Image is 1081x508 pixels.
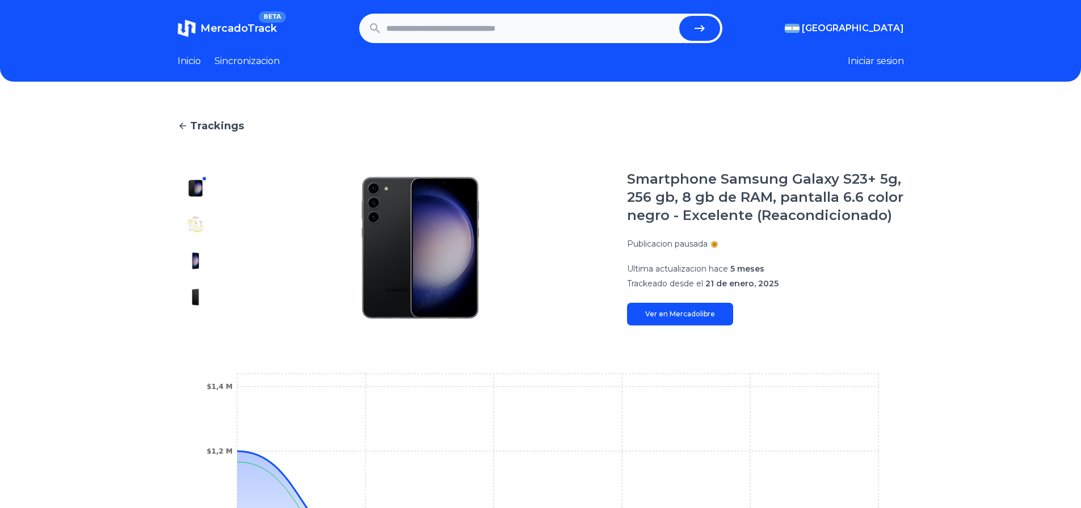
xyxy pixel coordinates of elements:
span: Trackings [190,118,244,134]
span: MercadoTrack [200,22,277,35]
a: Ver en Mercadolibre [627,303,733,325]
img: Smartphone Samsung Galaxy S23+ 5g, 256 gb, 8 gb de RAM, pantalla 6.6 color negro - Excelente (Rea... [237,170,604,325]
span: BETA [259,11,285,23]
img: Smartphone Samsung Galaxy S23+ 5g, 256 gb, 8 gb de RAM, pantalla 6.6 color negro - Excelente (Rea... [187,252,205,270]
tspan: $1,2 M [207,447,233,455]
img: Smartphone Samsung Galaxy S23+ 5g, 256 gb, 8 gb de RAM, pantalla 6.6 color negro - Excelente (Rea... [187,215,205,234]
span: [GEOGRAPHIC_DATA] [802,22,904,35]
img: Smartphone Samsung Galaxy S23+ 5g, 256 gb, 8 gb de RAM, pantalla 6.6 color negro - Excelente (Rea... [187,179,205,197]
span: Ultima actualizacion hace [627,264,728,274]
a: Inicio [178,54,201,68]
a: MercadoTrackBETA [178,19,277,37]
span: Trackeado desde el [627,278,703,289]
span: 21 de enero, 2025 [705,278,779,289]
a: Sincronizacion [214,54,280,68]
a: Trackings [178,118,904,134]
p: Publicacion pausada [627,238,708,249]
img: Smartphone Samsung Galaxy S23+ 5g, 256 gb, 8 gb de RAM, pantalla 6.6 color negro - Excelente (Rea... [187,288,205,306]
img: Argentina [785,24,800,33]
span: 5 meses [730,264,764,274]
tspan: $1,4 M [207,383,233,391]
img: MercadoTrack [178,19,196,37]
h1: Smartphone Samsung Galaxy S23+ 5g, 256 gb, 8 gb de RAM, pantalla 6.6 color negro - Excelente (Rea... [627,170,904,225]
button: [GEOGRAPHIC_DATA] [785,22,904,35]
button: Iniciar sesion [848,54,904,68]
